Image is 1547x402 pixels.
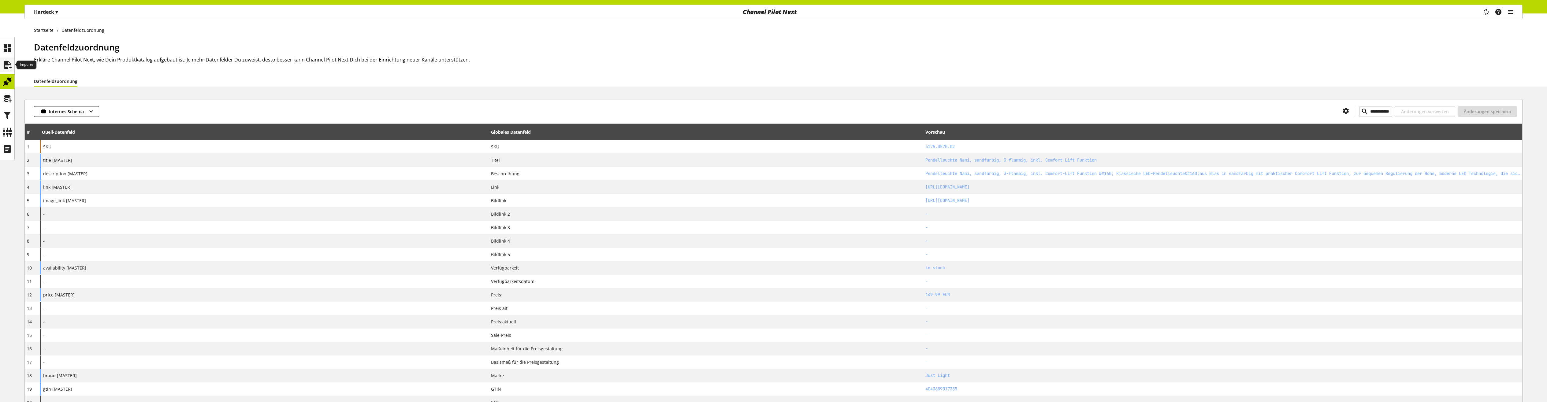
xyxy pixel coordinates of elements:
span: 1 [27,144,29,150]
span: 4 [27,184,29,190]
span: 18 [27,373,32,378]
span: price [MASTER] [43,292,75,298]
h2: Erkläre Channel Pilot Next, wie Dein Produktkatalog aufgebaut ist. Je mehr Datenfelder Du zuweist... [34,56,1523,63]
h2: https://www.hardeck.de/leuchten/led-leuchten/led-pendelleuchten/pendelleuchte-nami-sandfarbig-3-f... [925,184,1520,190]
span: GTIN [491,386,501,392]
span: - [43,332,45,338]
h2: - [925,332,1520,338]
span: Link [491,184,499,190]
a: Startseite [34,27,57,33]
div: Importe [17,61,36,69]
h2: Pendelleuchte Nami, sandfarbig, 3-flammig, inkl. Comfort-Lift Funktion [925,157,1520,163]
span: title [MASTER] [43,157,72,163]
h2: - [925,305,1520,311]
p: Hardeck [34,8,58,16]
h2: Pendelleuchte Nami, sandfarbig, 3-flammig, inkl. Comfort-Lift Funktion &#160; Klassische LED-Pend... [925,170,1520,177]
a: Datenfeldzuordnung [34,78,77,84]
span: - [43,359,45,365]
h2: - [925,318,1520,325]
h2: - [925,359,1520,365]
span: 12 [27,292,32,298]
span: image_link [MASTER] [43,197,86,204]
span: Bildlink 2 [491,211,510,217]
span: 3 [27,171,29,177]
span: link [MASTER] [43,184,72,190]
span: SKU [491,143,499,150]
span: 5 [27,198,29,203]
h2: https://cdn.hardeck.de/image/upload/f_auto%2Cq_auto%2Cw_1000/v1/product/004175057002/2218247 [925,197,1520,204]
span: gtin [MASTER] [43,386,72,392]
span: 8 [27,238,29,244]
span: - [43,211,45,217]
span: - [43,238,45,244]
span: 19 [27,386,32,392]
span: # [27,129,30,135]
span: Marke [491,372,504,379]
button: Änderungen speichern [1458,106,1517,117]
span: Änderungen verwerfen [1401,108,1449,115]
span: Preis alt [491,305,508,311]
h2: - [925,278,1520,285]
span: - [43,251,45,258]
h2: 149.99 EUR [925,292,1520,298]
h2: 4175.0570.02 [925,143,1520,150]
span: - [43,224,45,231]
div: Globales Datenfeld [491,129,531,135]
h2: - [925,224,1520,231]
span: Datenfeldzuordnung [34,41,120,53]
div: Vorschau [925,129,945,135]
span: Bildlink [491,197,506,204]
span: 11 [27,278,32,284]
span: brand [MASTER] [43,372,77,379]
h2: - [925,345,1520,352]
h2: 4043689017385 [925,386,1520,392]
span: 15 [27,332,32,338]
span: 6 [27,211,29,217]
span: - [43,305,45,311]
span: - [43,318,45,325]
span: Bildlink 5 [491,251,510,258]
span: Maßeinheit für die Preisgestaltung [491,345,563,352]
h2: - [925,251,1520,258]
img: 1869707a5a2b6c07298f74b45f9d27fa.svg [40,108,46,115]
button: Änderungen verwerfen [1395,106,1455,117]
button: Internes Schema [34,106,99,117]
span: Verfügbarkeit [491,265,519,271]
span: 9 [27,251,29,257]
span: Beschreibung [491,170,519,177]
h2: - [925,238,1520,244]
span: SKU [43,143,51,150]
span: 16 [27,346,32,352]
span: Basismaß für die Preisgestaltung [491,359,559,365]
span: ▾ [55,9,58,15]
nav: main navigation [24,5,1523,19]
span: Preis [491,292,501,298]
span: 14 [27,319,32,325]
span: Änderungen speichern [1464,108,1511,115]
span: availability [MASTER] [43,265,86,271]
span: Verfügbarkeitsdatum [491,278,534,285]
span: 7 [27,225,29,230]
span: Bildlink 3 [491,224,510,231]
span: description [MASTER] [43,170,87,177]
span: - [43,278,45,285]
h2: in stock [925,265,1520,271]
span: 13 [27,305,32,311]
span: 2 [27,157,29,163]
span: 17 [27,359,32,365]
span: Sale-Preis [491,332,511,338]
span: 10 [27,265,32,271]
h2: - [925,211,1520,217]
div: Quell-Datenfeld [42,129,75,135]
span: Preis aktuell [491,318,516,325]
span: - [43,345,45,352]
span: Bildlink 4 [491,238,510,244]
span: Internes Schema [49,108,84,115]
span: Titel [491,157,500,163]
h2: Just Light [925,372,1520,379]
